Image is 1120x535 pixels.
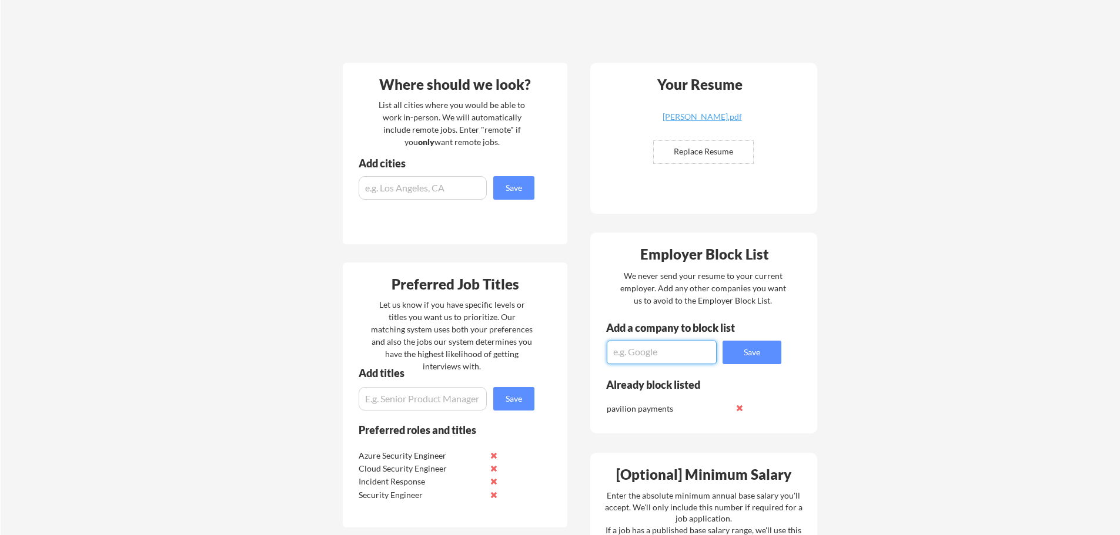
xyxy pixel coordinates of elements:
[493,176,534,200] button: Save
[595,247,814,261] div: Employer Block List
[418,137,434,147] strong: only
[359,387,487,410] input: E.g. Senior Product Manager
[359,368,524,378] div: Add titles
[346,78,564,92] div: Where should we look?
[359,489,483,501] div: Security Engineer
[619,270,787,307] div: We never send your resume to your current employer. Add any other companies you want us to avoid ...
[493,387,534,410] button: Save
[641,78,758,92] div: Your Resume
[359,463,483,475] div: Cloud Security Engineer
[359,158,537,169] div: Add cities
[606,322,753,333] div: Add a company to block list
[346,277,564,291] div: Preferred Job Titles
[371,99,533,148] div: List all cities where you would be able to work in-person. We will automatically include remote j...
[359,450,483,462] div: Azure Security Engineer
[371,298,533,372] div: Let us know if you have specific levels or titles you want us to prioritize. Our matching system ...
[607,403,731,415] div: pavilion payments
[632,113,772,131] a: [PERSON_NAME].pdf
[359,476,483,487] div: Incident Response
[594,467,813,482] div: [Optional] Minimum Salary
[723,341,781,364] button: Save
[606,379,765,390] div: Already block listed
[632,113,772,121] div: [PERSON_NAME].pdf
[359,176,487,200] input: e.g. Los Angeles, CA
[359,425,519,435] div: Preferred roles and titles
